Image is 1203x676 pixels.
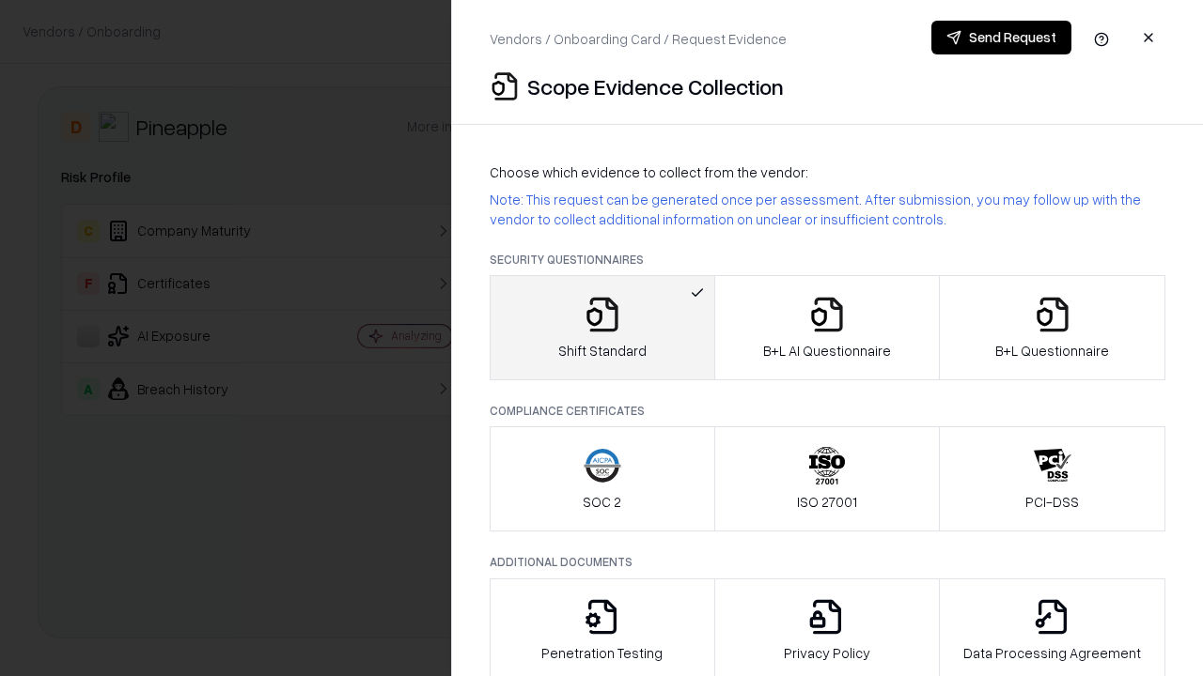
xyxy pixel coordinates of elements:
p: Additional Documents [490,554,1165,570]
p: SOC 2 [583,492,621,512]
p: Privacy Policy [784,643,870,663]
p: Security Questionnaires [490,252,1165,268]
p: Choose which evidence to collect from the vendor: [490,162,1165,182]
p: B+L AI Questionnaire [763,341,891,361]
button: B+L Questionnaire [939,275,1165,380]
button: ISO 27001 [714,426,941,531]
p: PCI-DSS [1025,492,1079,512]
p: ISO 27001 [797,492,857,512]
p: Penetration Testing [541,643,663,663]
button: B+L AI Questionnaire [714,275,941,380]
p: Data Processing Agreement [963,643,1141,663]
p: Shift Standard [558,341,647,361]
p: Note: This request can be generated once per assessment. After submission, you may follow up with... [490,190,1165,229]
button: PCI-DSS [939,426,1165,531]
button: Shift Standard [490,275,715,380]
button: SOC 2 [490,426,715,531]
p: B+L Questionnaire [995,341,1109,361]
p: Vendors / Onboarding Card / Request Evidence [490,29,787,49]
p: Scope Evidence Collection [527,71,784,101]
p: Compliance Certificates [490,403,1165,419]
button: Send Request [931,21,1071,54]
